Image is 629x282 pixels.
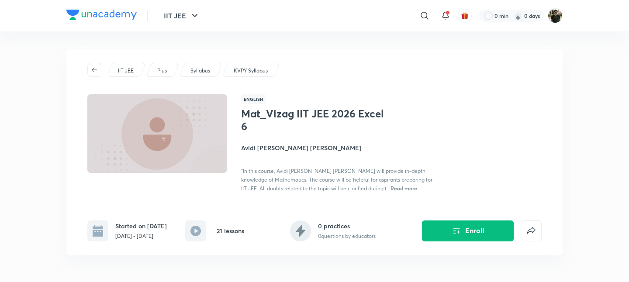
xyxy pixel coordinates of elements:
img: avatar [461,12,469,20]
a: Syllabus [189,67,212,75]
span: English [241,94,266,104]
p: Plus [157,67,167,75]
p: IIT JEE [118,67,134,75]
button: false [521,220,542,241]
p: 0 questions by educators [318,232,376,240]
img: Chiranjeevi Chandan [548,8,563,23]
span: Read more [391,185,417,192]
p: Syllabus [190,67,210,75]
img: streak [514,11,522,20]
h4: Avidi [PERSON_NAME] [PERSON_NAME] [241,143,437,152]
h6: Started on [DATE] [115,221,167,230]
a: Company Logo [66,10,137,22]
img: Company Logo [66,10,137,20]
h1: Mat_Vizag IIT JEE 2026 Excel 6 [241,107,384,133]
button: IIT JEE [159,7,205,24]
button: avatar [458,9,472,23]
a: Plus [156,67,169,75]
p: [DATE] - [DATE] [115,232,167,240]
button: Enroll [422,220,514,241]
h6: 21 lessons [217,226,244,235]
img: Thumbnail [86,93,228,174]
span: "In this course, Avidi [PERSON_NAME] [PERSON_NAME] will provide in-depth knowledge of Mathematics... [241,168,432,192]
h6: 0 practices [318,221,376,230]
a: KVPY Syllabus [232,67,270,75]
p: KVPY Syllabus [234,67,268,75]
a: IIT JEE [117,67,135,75]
